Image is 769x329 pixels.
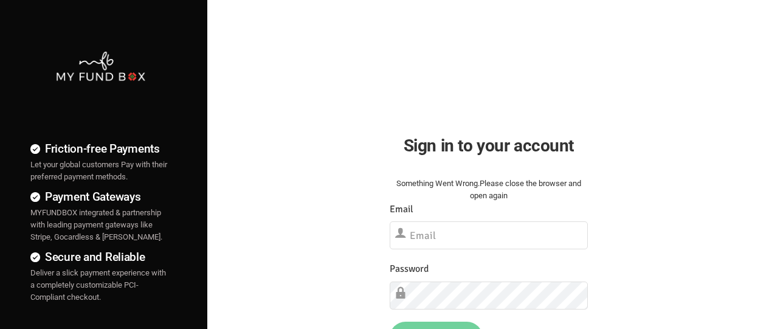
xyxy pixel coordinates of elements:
[30,248,171,266] h4: Secure and Reliable
[30,160,167,181] span: Let your global customers Pay with their preferred payment methods.
[390,221,588,249] input: Email
[390,133,588,159] h2: Sign in to your account
[390,178,588,202] div: Something Went Wrong.Please close the browser and open again
[390,202,413,217] label: Email
[55,50,146,82] img: mfbwhite.png
[30,268,166,302] span: Deliver a slick payment experience with a completely customizable PCI-Compliant checkout.
[390,261,429,277] label: Password
[30,140,171,158] h4: Friction-free Payments
[30,208,162,241] span: MYFUNDBOX integrated & partnership with leading payment gateways like Stripe, Gocardless & [PERSO...
[30,188,171,206] h4: Payment Gateways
